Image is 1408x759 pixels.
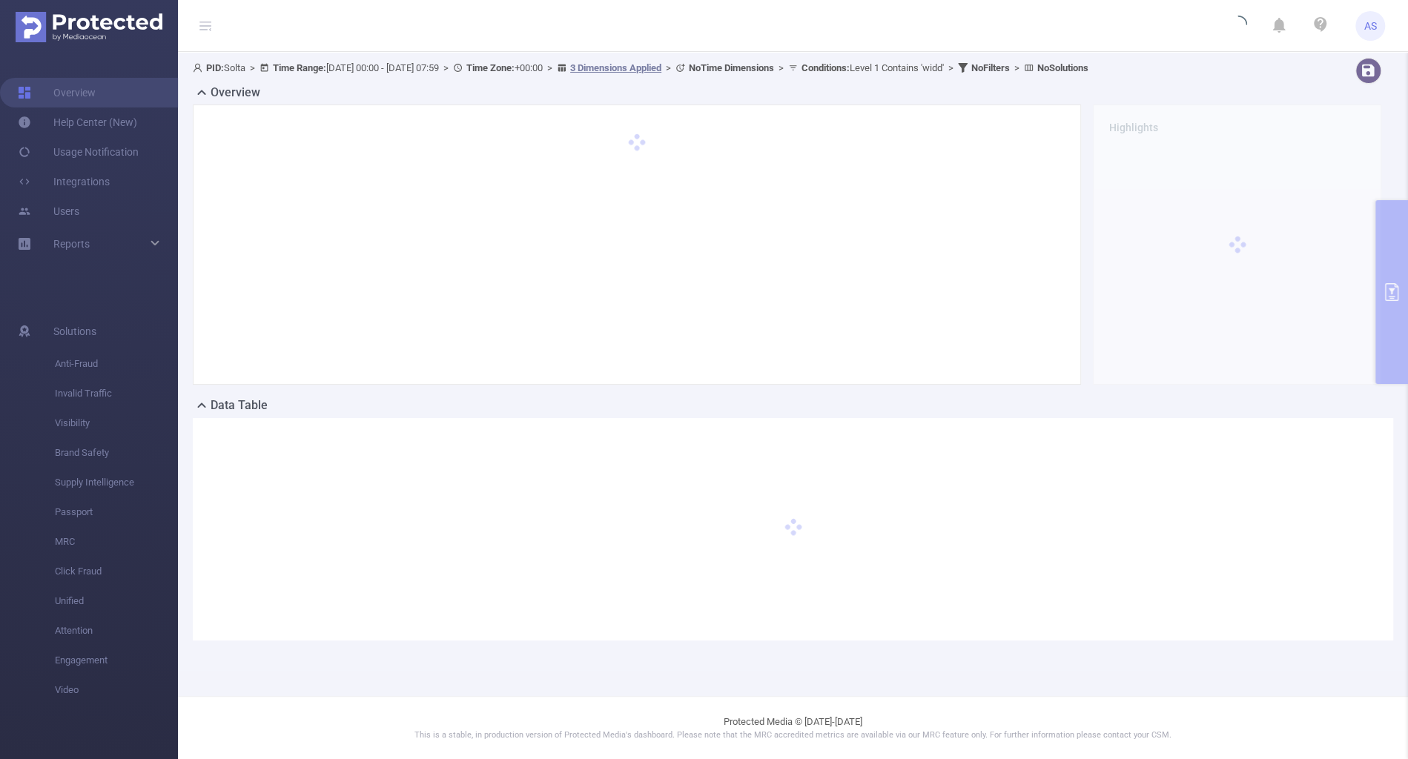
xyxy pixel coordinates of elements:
[55,586,178,616] span: Unified
[1037,62,1088,73] b: No Solutions
[543,62,557,73] span: >
[1229,16,1247,36] i: icon: loading
[55,527,178,557] span: MRC
[801,62,944,73] span: Level 1 Contains 'widd'
[689,62,774,73] b: No Time Dimensions
[774,62,788,73] span: >
[53,316,96,346] span: Solutions
[273,62,326,73] b: Time Range:
[466,62,515,73] b: Time Zone:
[53,238,90,250] span: Reports
[193,62,1088,73] span: Solta [DATE] 00:00 - [DATE] 07:59 +00:00
[55,468,178,497] span: Supply Intelligence
[55,616,178,646] span: Attention
[55,675,178,705] span: Video
[206,62,224,73] b: PID:
[178,696,1408,759] footer: Protected Media © [DATE]-[DATE]
[439,62,453,73] span: >
[55,349,178,379] span: Anti-Fraud
[211,397,268,414] h2: Data Table
[1364,11,1377,41] span: AS
[55,497,178,527] span: Passport
[661,62,675,73] span: >
[18,78,96,107] a: Overview
[55,438,178,468] span: Brand Safety
[944,62,958,73] span: >
[16,12,162,42] img: Protected Media
[1010,62,1024,73] span: >
[570,62,661,73] u: 3 Dimensions Applied
[18,137,139,167] a: Usage Notification
[245,62,260,73] span: >
[18,167,110,196] a: Integrations
[971,62,1010,73] b: No Filters
[211,84,260,102] h2: Overview
[55,408,178,438] span: Visibility
[53,229,90,259] a: Reports
[55,646,178,675] span: Engagement
[193,63,206,73] i: icon: user
[55,379,178,408] span: Invalid Traffic
[18,107,137,137] a: Help Center (New)
[55,557,178,586] span: Click Fraud
[801,62,850,73] b: Conditions :
[215,729,1371,742] p: This is a stable, in production version of Protected Media's dashboard. Please note that the MRC ...
[18,196,79,226] a: Users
